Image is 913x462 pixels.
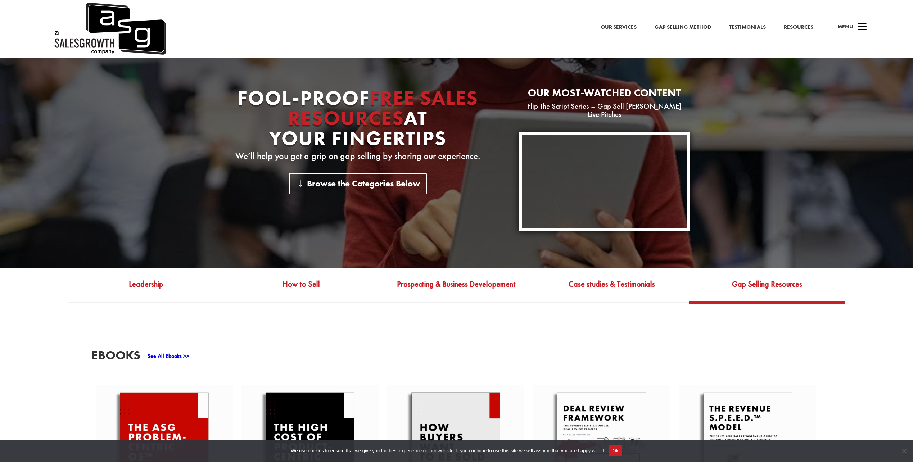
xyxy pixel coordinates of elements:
a: Gap Selling Method [655,23,711,32]
a: Case studies & Testimonials [534,278,689,301]
h3: EBooks [91,349,140,365]
a: Leadership [68,278,223,301]
a: How to Sell [224,278,379,301]
a: Our Services [601,23,637,32]
iframe: 15 Cold Email Patterns to Break to Get Replies [522,135,687,228]
span: a [855,20,869,35]
a: Gap Selling Resources [689,278,844,301]
span: Menu [837,23,853,30]
span: No [900,447,908,454]
a: Browse the Categories Below [289,173,427,194]
h1: Fool-proof At Your Fingertips [223,88,493,152]
span: Free Sales Resources [288,85,478,131]
a: Resources [784,23,813,32]
span: We use cookies to ensure that we give you the best experience on our website. If you continue to ... [291,447,605,454]
a: Testimonials [729,23,766,32]
h2: Our most-watched content [519,88,690,102]
button: Ok [609,445,622,456]
p: Flip The Script Series – Gap Sell [PERSON_NAME] Live Pitches [519,102,690,119]
p: We’ll help you get a grip on gap selling by sharing our experience. [223,152,493,160]
a: See All Ebooks >> [148,352,189,360]
a: Prospecting & Business Developement [379,278,534,301]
